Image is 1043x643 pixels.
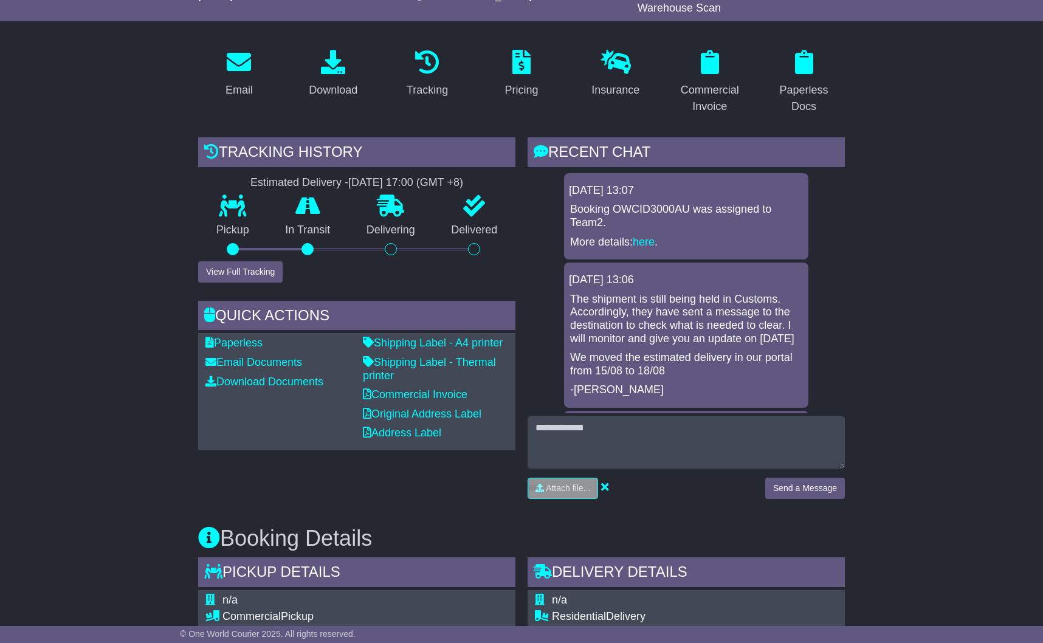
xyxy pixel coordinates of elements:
[583,46,647,103] a: Insurance
[198,301,515,334] div: Quick Actions
[765,478,845,499] button: Send a Message
[633,236,655,248] a: here
[218,46,261,103] a: Email
[552,594,567,606] span: n/a
[570,293,802,345] p: The shipment is still being held in Customs. Accordingly, they have sent a message to the destina...
[497,46,546,103] a: Pricing
[198,261,283,283] button: View Full Tracking
[301,46,365,103] a: Download
[569,184,804,198] div: [DATE] 13:07
[570,236,802,249] p: More details: .
[570,351,802,377] p: We moved the estimated delivery in our portal from 15/08 to 18/08
[771,82,837,115] div: Paperless Docs
[552,610,838,624] div: Delivery
[198,224,267,237] p: Pickup
[433,224,516,237] p: Delivered
[763,46,845,119] a: Paperless Docs
[205,376,323,388] a: Download Documents
[205,337,263,349] a: Paperless
[363,388,467,401] a: Commercial Invoice
[504,82,538,98] div: Pricing
[198,526,845,551] h3: Booking Details
[222,594,238,606] span: n/a
[309,82,357,98] div: Download
[528,137,845,170] div: RECENT CHAT
[348,224,433,237] p: Delivering
[591,82,639,98] div: Insurance
[348,176,463,190] div: [DATE] 17:00 (GMT +8)
[198,137,515,170] div: Tracking history
[363,427,441,439] a: Address Label
[676,82,743,115] div: Commercial Invoice
[267,224,349,237] p: In Transit
[205,356,302,368] a: Email Documents
[363,337,503,349] a: Shipping Label - A4 printer
[222,610,456,624] div: Pickup
[363,356,496,382] a: Shipping Label - Thermal printer
[180,629,356,639] span: © One World Courier 2025. All rights reserved.
[528,557,845,590] div: Delivery Details
[407,82,448,98] div: Tracking
[198,557,515,590] div: Pickup Details
[198,176,515,190] div: Estimated Delivery -
[569,273,804,287] div: [DATE] 13:06
[570,383,802,397] p: -[PERSON_NAME]
[225,82,253,98] div: Email
[669,46,751,119] a: Commercial Invoice
[222,610,281,622] span: Commercial
[399,46,456,103] a: Tracking
[552,610,606,622] span: Residential
[570,203,802,229] p: Booking OWCID3000AU was assigned to Team2.
[363,408,481,420] a: Original Address Label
